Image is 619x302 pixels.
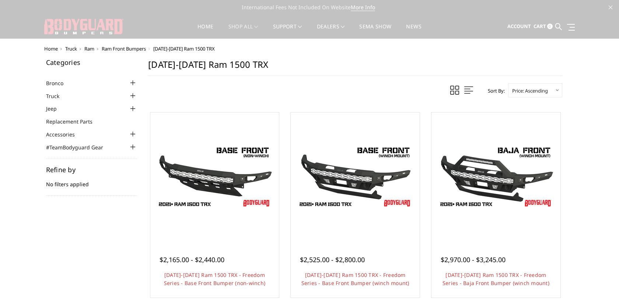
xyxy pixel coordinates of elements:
a: More Info [351,4,375,11]
a: Home [44,45,58,52]
span: Cart [534,23,546,29]
a: Ram Front Bumpers [102,45,146,52]
a: Dealers [317,24,345,38]
a: [DATE]-[DATE] Ram 1500 TRX - Freedom Series - Baja Front Bumper (winch mount) [443,271,549,287]
a: [DATE]-[DATE] Ram 1500 TRX - Freedom Series - Base Front Bumper (non-winch) [164,271,266,287]
a: 2021-2024 Ram 1500 TRX - Freedom Series - Baja Front Bumper (winch mount) 2021-2024 Ram 1500 TRX ... [433,114,559,240]
a: Jeep [46,105,66,112]
a: Support [273,24,302,38]
a: Bronco [46,79,73,87]
a: Cart 0 [534,17,553,37]
a: Truck [65,45,77,52]
a: Account [507,17,531,37]
a: Home [197,24,213,38]
span: Account [507,23,531,29]
span: $2,165.00 - $2,440.00 [160,255,224,264]
h5: Categories [46,59,137,66]
img: 2021-2024 Ram 1500 TRX - Freedom Series - Base Front Bumper (winch mount) [296,144,414,210]
a: shop all [228,24,258,38]
a: 2021-2024 Ram 1500 TRX - Freedom Series - Base Front Bumper (non-winch) 2021-2024 Ram 1500 TRX - ... [152,114,277,240]
a: SEMA Show [359,24,391,38]
img: 2021-2024 Ram 1500 TRX - Freedom Series - Base Front Bumper (non-winch) [155,144,273,210]
h1: [DATE]-[DATE] Ram 1500 TRX [148,59,562,76]
span: [DATE]-[DATE] Ram 1500 TRX [153,45,215,52]
a: Replacement Parts [46,118,102,125]
span: $2,970.00 - $3,245.00 [441,255,506,264]
label: Sort By: [484,85,505,96]
a: Ram [84,45,94,52]
a: News [406,24,421,38]
h5: Refine by [46,166,137,173]
a: #TeamBodyguard Gear [46,143,112,151]
span: 0 [547,24,553,29]
a: 2021-2024 Ram 1500 TRX - Freedom Series - Base Front Bumper (winch mount) [293,114,418,240]
a: [DATE]-[DATE] Ram 1500 TRX - Freedom Series - Base Front Bumper (winch mount) [301,271,409,287]
img: BODYGUARD BUMPERS [44,19,123,34]
a: Truck [46,92,69,100]
a: Accessories [46,131,84,138]
span: $2,525.00 - $2,800.00 [300,255,365,264]
div: No filters applied [46,166,137,196]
